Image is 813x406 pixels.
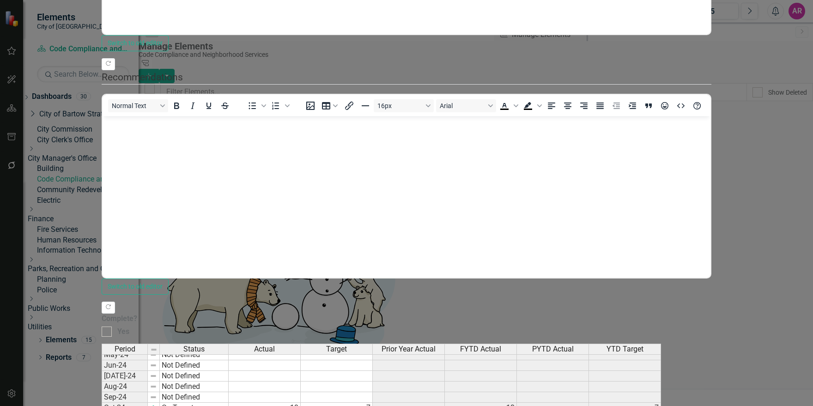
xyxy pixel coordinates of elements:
button: Strikethrough [217,99,233,112]
td: Not Defined [160,360,229,371]
span: 16px [377,102,423,109]
span: Period [115,345,135,353]
button: Italic [185,99,200,112]
span: YTD Target [607,345,643,353]
td: Not Defined [160,392,229,403]
button: Help [689,99,705,112]
span: Prior Year Actual [382,345,436,353]
button: Align right [576,99,592,112]
span: PYTD Actual [532,345,574,353]
button: Font Arial [436,99,496,112]
button: Underline [201,99,217,112]
label: Complete? [102,314,711,324]
button: Blockquote [641,99,656,112]
td: Jun-24 [102,360,148,371]
button: Bold [169,99,184,112]
button: Table [319,99,341,112]
button: Justify [592,99,608,112]
iframe: Rich Text Area [103,116,710,278]
img: 8DAGhfEEPCf229AAAAAElFTkSuQmCC [150,372,157,380]
td: [DATE]-24 [102,371,148,382]
span: Arial [440,102,485,109]
span: Status [183,345,205,353]
div: Bullet list [244,99,267,112]
button: Decrease indent [608,99,624,112]
button: Increase indent [625,99,640,112]
legend: Recommendations [102,70,711,85]
span: Normal Text [112,102,157,109]
button: Block Normal Text [108,99,168,112]
td: Not Defined [160,382,229,392]
td: Sep-24 [102,392,148,403]
button: Insert/edit link [341,99,357,112]
button: Emojis [657,99,673,112]
span: Target [326,345,347,353]
div: Text color Black [497,99,520,112]
img: 8DAGhfEEPCf229AAAAAElFTkSuQmCC [150,362,157,369]
button: Switch to old editor [102,35,169,51]
button: Align left [544,99,559,112]
td: Aug-24 [102,382,148,392]
button: Font size 16px [374,99,434,112]
span: FYTD Actual [460,345,501,353]
img: 8DAGhfEEPCf229AAAAAElFTkSuQmCC [150,394,157,401]
img: 8DAGhfEEPCf229AAAAAElFTkSuQmCC [150,346,158,353]
div: Yes [117,327,129,337]
button: HTML Editor [673,99,689,112]
img: 8DAGhfEEPCf229AAAAAElFTkSuQmCC [150,383,157,390]
td: Not Defined [160,371,229,382]
button: Insert image [303,99,318,112]
div: Background color Black [520,99,543,112]
button: Switch to old editor [102,279,169,295]
button: Align center [560,99,576,112]
button: Horizontal line [358,99,373,112]
span: Actual [254,345,275,353]
div: Numbered list [268,99,291,112]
